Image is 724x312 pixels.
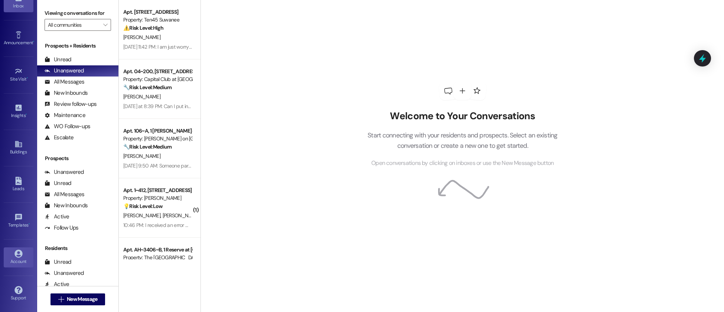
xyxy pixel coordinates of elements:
div: [DATE] 9:50 AM: Someone parked in my spot 244 so I parked beside them [123,162,283,169]
strong: 🔧 Risk Level: Medium [123,143,172,150]
div: All Messages [45,191,84,198]
div: Property: The [GEOGRAPHIC_DATA] [123,254,192,261]
i:  [58,296,64,302]
div: Property: Ten45 Suwanee [123,16,192,24]
div: Apt. 106~A, 1 [PERSON_NAME] on [GEOGRAPHIC_DATA] [123,127,192,135]
div: Unanswered [45,269,84,277]
span: • [26,112,27,117]
div: New Inbounds [45,202,88,209]
a: Account [4,247,33,267]
span: • [33,39,34,44]
strong: ⚠️ Risk Level: High [123,25,163,31]
span: [PERSON_NAME] [123,212,163,219]
span: • [29,221,30,227]
input: All communities [48,19,99,31]
a: Leads [4,175,33,195]
div: Prospects + Residents [37,42,118,50]
div: New Inbounds [45,89,88,97]
strong: 💡 Risk Level: Low [123,203,163,209]
div: All Messages [45,78,84,86]
div: WO Follow-ups [45,123,90,130]
span: [PERSON_NAME] [123,34,160,40]
div: Residents [37,244,118,252]
div: Unread [45,179,71,187]
span: [PERSON_NAME] [163,212,200,219]
div: Escalate [45,134,74,142]
strong: 🔧 Risk Level: Medium [123,84,172,91]
div: Unanswered [45,67,84,75]
p: Start connecting with your residents and prospects. Select an existing conversation or create a n... [356,130,569,151]
label: Viewing conversations for [45,7,111,19]
div: Follow Ups [45,224,79,232]
a: Buildings [4,138,33,158]
div: [DATE] at 8:39 PM: Can I put in a maintenance request, my login portal has been down [123,103,309,110]
div: Unanswered [45,168,84,176]
a: Insights • [4,101,33,121]
div: Apt. 04~200, [STREET_ADDRESS] [123,68,192,75]
div: Review follow-ups [45,100,97,108]
span: [PERSON_NAME] [123,93,160,100]
div: Apt. [STREET_ADDRESS] [123,8,192,16]
span: Open conversations by clicking on inboxes or use the New Message button [371,159,554,168]
div: Unread [45,56,71,64]
i:  [103,22,107,28]
div: Property: [PERSON_NAME] [123,194,192,202]
h2: Welcome to Your Conversations [356,110,569,122]
a: Templates • [4,211,33,231]
div: Apt. AH~3406~B, 1 Reserve at [GEOGRAPHIC_DATA] [123,246,192,254]
a: Site Visit • [4,65,33,85]
div: Unread [45,258,71,266]
div: Active [45,213,69,221]
div: Property: [PERSON_NAME] on [GEOGRAPHIC_DATA] [123,135,192,143]
div: Property: Capital Club at [GEOGRAPHIC_DATA] [123,75,192,83]
button: New Message [50,293,105,305]
div: Maintenance [45,111,85,119]
div: Active [45,280,69,288]
div: Apt. 1~412, [STREET_ADDRESS] [123,186,192,194]
div: 10:46 PM: I received an error message, is this chat dead now? [123,222,255,228]
div: Prospects [37,155,118,162]
span: [PERSON_NAME] [123,153,160,159]
a: Support [4,284,33,304]
div: [DATE] 11:42 PM: I am just worry about if it said complete no one going to fix [123,43,283,50]
span: New Message [67,295,97,303]
span: • [27,75,28,81]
